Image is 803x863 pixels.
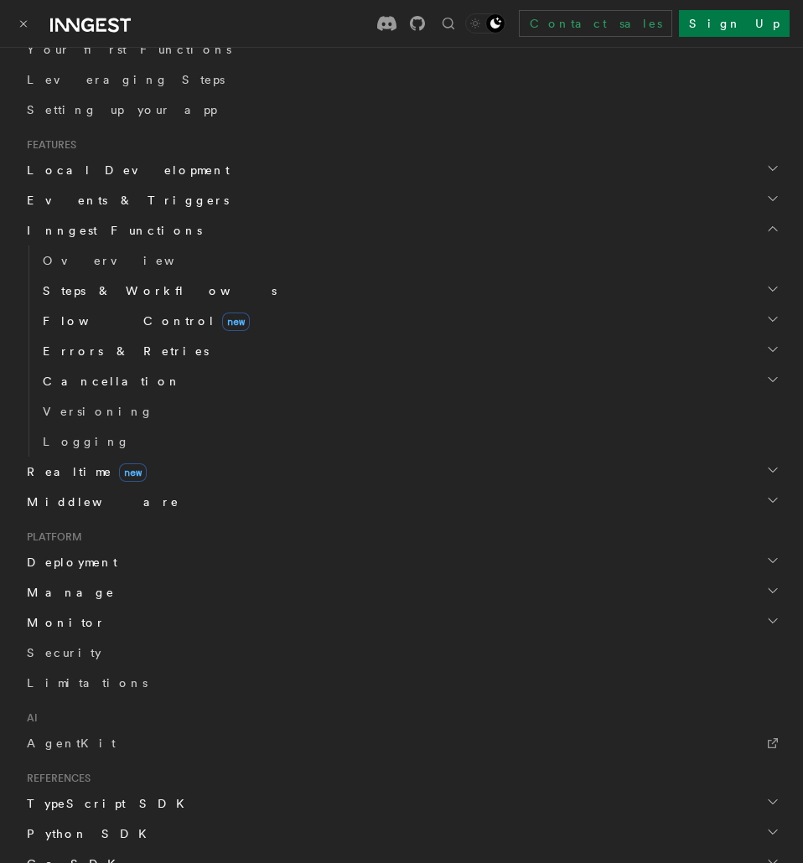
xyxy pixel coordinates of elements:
a: Versioning [36,396,783,426]
a: Your first Functions [20,34,783,65]
span: AI [20,711,38,725]
a: Sign Up [679,10,790,37]
a: AgentKit [20,728,783,758]
span: Logging [43,435,130,448]
button: Cancellation [36,366,783,396]
button: Inngest Functions [20,215,783,245]
div: Inngest Functions [20,245,783,457]
a: Setting up your app [20,95,783,125]
button: TypeScript SDK [20,788,783,819]
button: Toggle dark mode [465,13,505,34]
button: Middleware [20,487,783,517]
span: Features [20,138,76,152]
span: TypeScript SDK [20,795,194,812]
a: Security [20,638,783,668]
button: Steps & Workflows [36,276,783,306]
span: Inngest Functions [20,222,202,239]
span: References [20,772,91,785]
button: Events & Triggers [20,185,783,215]
span: Security [27,646,101,659]
a: Leveraging Steps [20,65,783,95]
a: Contact sales [519,10,672,37]
button: Manage [20,577,783,607]
span: Realtime [20,463,147,480]
span: Overview [43,254,215,267]
span: Versioning [43,405,153,418]
button: Toggle navigation [13,13,34,34]
button: Flow Controlnew [36,306,783,336]
span: Platform [20,530,82,544]
button: Local Development [20,155,783,185]
span: Errors & Retries [36,343,209,359]
span: AgentKit [27,736,116,750]
span: Leveraging Steps [27,73,225,86]
span: Deployment [20,554,117,571]
span: Setting up your app [27,103,217,116]
button: Errors & Retries [36,336,783,366]
span: new [119,463,147,482]
span: Python SDK [20,825,157,842]
span: Local Development [20,162,230,178]
a: Overview [36,245,783,276]
button: Python SDK [20,819,783,849]
span: new [222,313,250,331]
a: Logging [36,426,783,457]
button: Realtimenew [20,457,783,487]
span: Your first Functions [27,43,231,56]
span: Monitor [20,614,106,631]
span: Events & Triggers [20,192,229,209]
span: Limitations [27,676,148,690]
span: Manage [20,584,115,601]
button: Find something... [438,13,458,34]
a: Limitations [20,668,783,698]
button: Deployment [20,547,783,577]
span: Cancellation [36,373,181,390]
button: Monitor [20,607,783,638]
span: Middleware [20,494,179,510]
span: Flow Control [36,313,250,329]
span: Steps & Workflows [36,282,277,299]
